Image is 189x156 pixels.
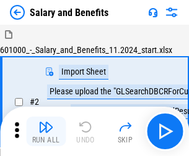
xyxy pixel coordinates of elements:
div: Skip [118,136,133,144]
div: Run All [32,136,60,144]
img: Support [148,7,158,17]
img: Main button [155,121,175,141]
span: # 2 [30,97,39,107]
img: Run All [38,120,53,134]
img: Back [10,5,25,20]
div: Import Sheet [59,65,108,80]
div: Salary and Benefits [30,7,108,18]
button: Skip [105,117,145,146]
img: Skip [118,120,133,134]
button: Run All [26,117,66,146]
img: Settings menu [164,5,179,20]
